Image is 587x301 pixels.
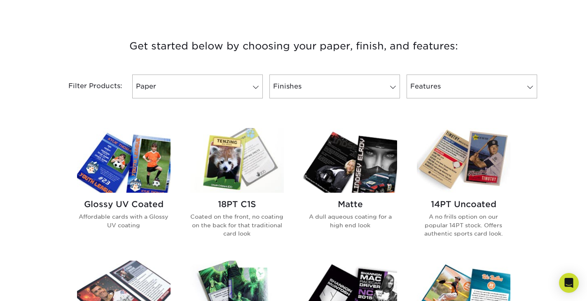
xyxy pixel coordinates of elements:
[304,128,397,193] img: Matte Trading Cards
[190,212,284,238] p: Coated on the front, no coating on the back for that traditional card look
[417,128,510,251] a: 14PT Uncoated Trading Cards 14PT Uncoated A no frills option on our popular 14PT stock. Offers au...
[77,128,171,251] a: Glossy UV Coated Trading Cards Glossy UV Coated Affordable cards with a Glossy UV coating
[417,212,510,238] p: A no frills option on our popular 14PT stock. Offers authentic sports card look.
[77,212,171,229] p: Affordable cards with a Glossy UV coating
[559,273,579,293] div: Open Intercom Messenger
[417,199,510,209] h2: 14PT Uncoated
[269,75,400,98] a: Finishes
[417,128,510,193] img: 14PT Uncoated Trading Cards
[77,199,171,209] h2: Glossy UV Coated
[304,199,397,209] h2: Matte
[77,128,171,193] img: Glossy UV Coated Trading Cards
[190,128,284,251] a: 18PT C1S Trading Cards 18PT C1S Coated on the front, no coating on the back for that traditional ...
[190,199,284,209] h2: 18PT C1S
[132,75,263,98] a: Paper
[190,128,284,193] img: 18PT C1S Trading Cards
[304,212,397,229] p: A dull aqueous coating for a high end look
[47,75,129,98] div: Filter Products:
[407,75,537,98] a: Features
[53,28,535,65] h3: Get started below by choosing your paper, finish, and features:
[304,128,397,251] a: Matte Trading Cards Matte A dull aqueous coating for a high end look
